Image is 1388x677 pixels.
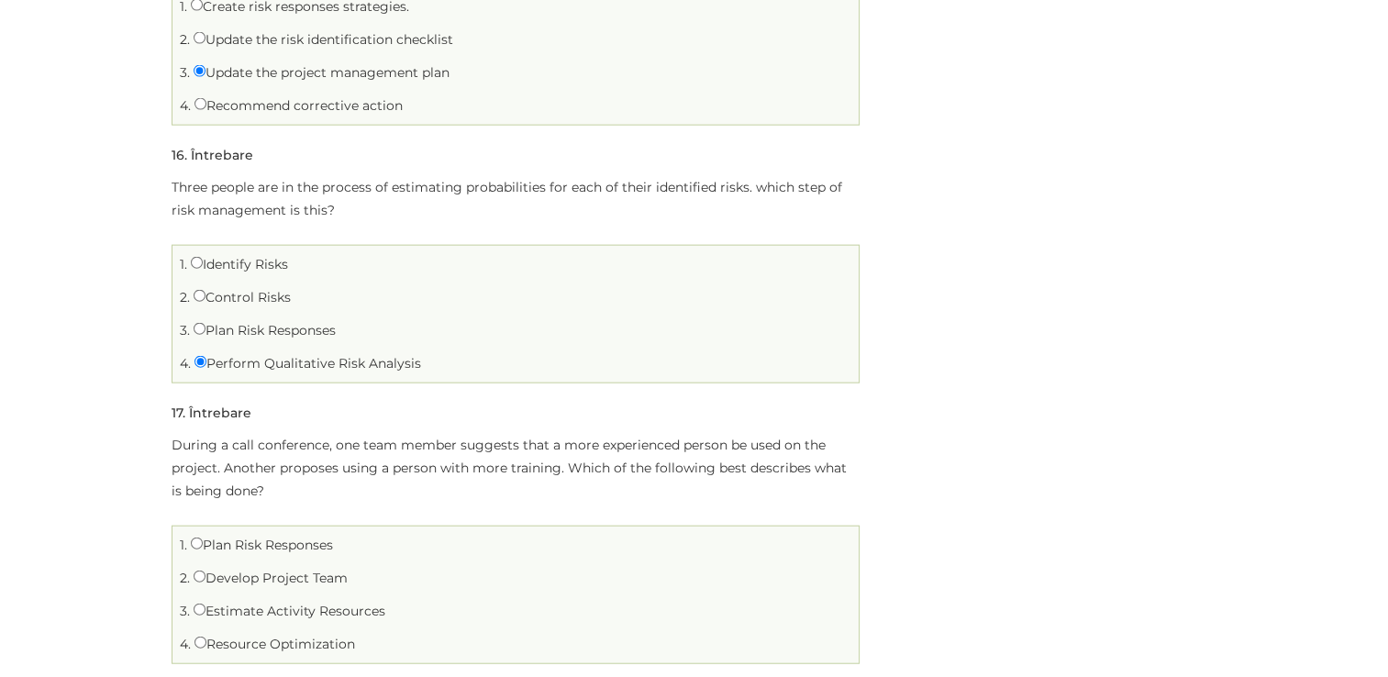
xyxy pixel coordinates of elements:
input: Recommend corrective action [194,98,206,110]
span: 3. [180,64,190,81]
span: 4. [180,355,191,372]
span: 2. [180,289,190,305]
span: 17 [172,405,183,421]
span: 2. [180,31,190,48]
input: Identify Risks [191,257,203,269]
input: Perform Qualitative Risk Analysis [194,356,206,368]
label: Estimate Activity Resources [194,603,385,619]
span: 4. [180,636,191,652]
span: 1. [180,537,187,553]
input: Control Risks [194,290,205,302]
label: Plan Risk Responses [191,537,333,553]
label: Identify Risks [191,256,288,272]
input: Plan Risk Responses [191,538,203,549]
span: 3. [180,603,190,619]
span: 2. [180,570,190,586]
label: Update the risk identification checklist [194,31,453,48]
input: Resource Optimization [194,637,206,649]
label: Resource Optimization [194,636,355,652]
label: Recommend corrective action [194,97,403,114]
label: Update the project management plan [194,64,450,81]
input: Plan Risk Responses [194,323,205,335]
input: Estimate Activity Resources [194,604,205,616]
label: Control Risks [194,289,291,305]
span: 16 [172,147,184,163]
p: During a call conference, one team member suggests that a more experienced person be used on the ... [172,434,860,503]
h5: . Întrebare [172,149,253,162]
input: Develop Project Team [194,571,205,583]
p: Three people are in the process of estimating probabilities for each of their identified risks. w... [172,176,860,222]
span: 1. [180,256,187,272]
label: Plan Risk Responses [194,322,336,338]
input: Update the risk identification checklist [194,32,205,44]
label: Perform Qualitative Risk Analysis [194,355,421,372]
h5: . Întrebare [172,406,251,420]
span: 3. [180,322,190,338]
label: Develop Project Team [194,570,348,586]
span: 4. [180,97,191,114]
input: Update the project management plan [194,65,205,77]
